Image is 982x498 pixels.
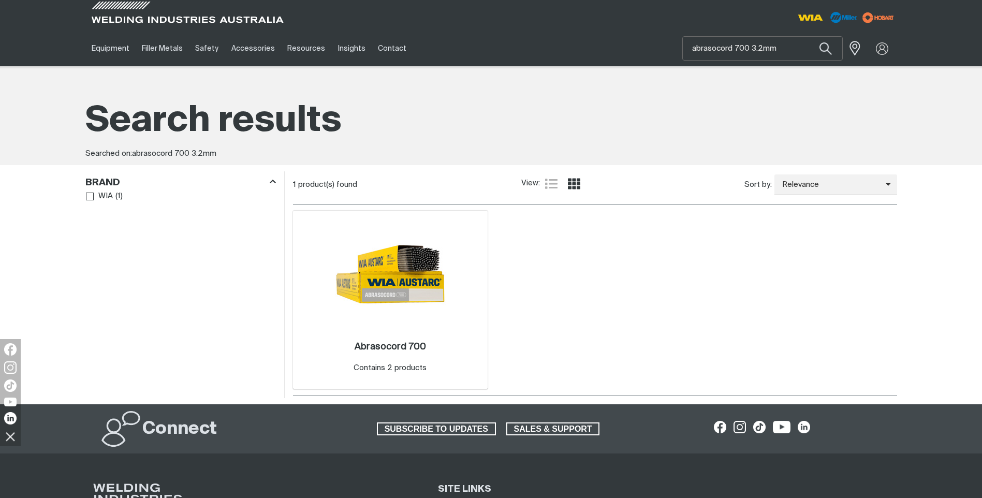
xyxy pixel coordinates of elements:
[355,341,426,353] a: Abrasocord 700
[331,31,371,66] a: Insights
[4,412,17,424] img: LinkedIn
[4,398,17,406] img: YouTube
[545,178,558,190] a: List view
[355,342,426,351] h2: Abrasocord 700
[4,343,17,356] img: Facebook
[281,31,331,66] a: Resources
[298,181,357,188] span: product(s) found
[86,189,275,203] ul: Brand
[86,189,113,203] a: WIA
[774,179,886,191] span: Relevance
[85,171,276,204] aside: Filters
[98,191,113,202] span: WIA
[85,31,694,66] nav: Main
[438,485,491,494] span: SITE LINKS
[521,178,540,189] span: View:
[2,428,19,445] img: hide socials
[85,175,276,189] div: Brand
[132,150,216,157] span: abrasocord 700 3.2mm
[293,171,897,198] section: Product list controls
[506,422,600,436] a: SALES & SUPPORT
[507,422,599,436] span: SALES & SUPPORT
[377,422,496,436] a: SUBSCRIBE TO UPDATES
[354,362,427,374] div: Contains 2 products
[335,218,446,329] img: Abrasocord 700
[85,148,897,160] div: Searched on:
[85,98,897,144] h1: Search results
[808,36,843,61] button: Search products
[225,31,281,66] a: Accessories
[859,10,897,25] img: miller
[4,361,17,374] img: Instagram
[293,180,521,190] div: 1
[85,177,120,189] h3: Brand
[372,31,413,66] a: Contact
[4,379,17,392] img: TikTok
[85,31,136,66] a: Equipment
[683,37,842,60] input: Product name or item number...
[136,31,189,66] a: Filler Metals
[189,31,225,66] a: Safety
[115,191,123,202] span: ( 1 )
[744,179,772,191] span: Sort by:
[142,418,217,441] h2: Connect
[378,422,495,436] span: SUBSCRIBE TO UPDATES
